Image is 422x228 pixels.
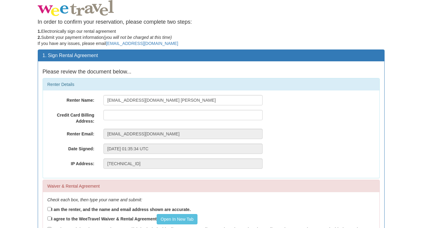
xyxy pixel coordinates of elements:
div: Renter Details [43,78,379,90]
em: Check each box, then type your name and submit: [47,197,142,202]
input: I am the renter, and the name and email address shown are accurate. [47,207,51,211]
a: [EMAIL_ADDRESS][DOMAIN_NAME] [106,41,178,46]
strong: 1. [38,29,41,34]
label: Renter Email: [43,129,99,137]
label: Credit Card Billing Address: [43,110,99,124]
label: Date Signed: [43,144,99,152]
strong: 2. [38,35,41,40]
div: Waiver & Rental Agreement [43,180,379,192]
em: (you will not be charged at this time) [104,35,172,40]
label: IP Address: [43,158,99,167]
input: I agree to the WeeTravel Waiver & Rental AgreementOpen In New Tab [47,216,51,220]
a: Open In New Tab [157,214,197,224]
h4: Please review the document below... [43,69,380,75]
label: I am the renter, and the name and email address shown are accurate. [47,206,191,213]
label: Renter Name: [43,95,99,103]
h3: 1. Sign Rental Agreement [43,53,380,58]
p: Electronically sign our rental agreement Submit your payment information If you have any issues, ... [38,28,385,46]
h4: In order to confirm your reservation, please complete two steps: [38,19,385,25]
label: I agree to the WeeTravel Waiver & Rental Agreement [47,214,197,224]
